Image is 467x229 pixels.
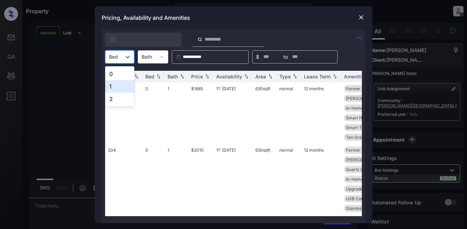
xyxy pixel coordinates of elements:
[346,96,383,101] span: [PERSON_NAME]...
[105,80,134,93] div: 1
[105,82,143,144] td: 404
[346,115,382,120] span: Smart Home Lock
[188,144,213,215] td: $2010
[277,82,301,144] td: normal
[277,144,301,215] td: normal
[255,74,266,79] div: Area
[105,68,134,80] div: 0
[344,74,367,79] div: Amenities
[213,82,253,144] td: 11' [DATE]
[188,82,213,144] td: $1685
[346,206,378,211] span: Stainless Steel...
[168,74,178,79] div: Bath
[105,144,143,215] td: 204
[109,36,116,43] img: icon-zuma
[95,6,372,29] div: Pricing, Availability and Amenities
[243,74,250,79] img: sorting
[197,36,203,43] img: icon-zuma
[145,74,154,79] div: Bed
[191,74,203,79] div: Price
[283,53,288,61] span: to
[346,105,383,111] span: In-Home Washer ...
[291,74,298,79] img: sorting
[253,82,277,144] td: 630 sqft
[358,14,365,21] img: close
[346,125,384,130] span: Smart Thermosta...
[346,86,385,91] span: Former Mgmt Ren...
[105,93,134,105] div: 2
[256,53,259,61] span: $
[267,74,274,79] img: sorting
[216,74,242,79] div: Availability
[346,186,380,192] span: Upgrades: Studi...
[331,74,338,79] img: sorting
[346,135,381,140] span: Tan Granite Cou...
[355,34,364,42] img: icon-zuma
[213,144,253,215] td: 11' [DATE]
[346,167,381,172] span: Quartz Countert...
[346,157,383,162] span: [PERSON_NAME]...
[346,177,383,182] span: In-Home Washer ...
[143,144,165,215] td: 0
[155,74,162,79] img: sorting
[304,74,331,79] div: Lease Term
[301,144,341,215] td: 12 months
[253,144,277,215] td: 630 sqft
[179,74,186,79] img: sorting
[346,196,382,201] span: USB Compatible ...
[301,82,341,144] td: 12 months
[133,74,140,79] img: sorting
[204,74,211,79] img: sorting
[165,144,188,215] td: 1
[143,82,165,144] td: 0
[279,74,291,79] div: Type
[165,82,188,144] td: 1
[346,147,385,153] span: Former Mgmt Ren...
